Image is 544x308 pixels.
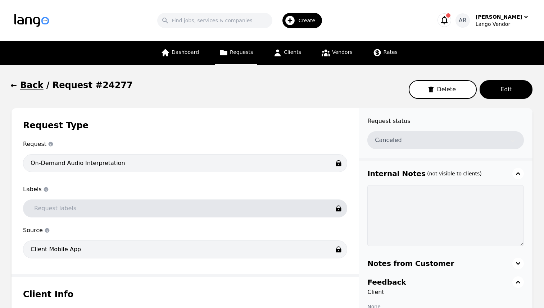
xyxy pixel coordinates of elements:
[284,49,301,55] span: Clients
[12,79,44,91] button: Back
[459,16,467,25] span: AR
[409,80,477,99] button: Delete
[455,13,530,28] button: AR[PERSON_NAME]Lango Vendor
[367,258,454,268] h3: Notes from Customer
[172,49,199,55] span: Dashboard
[14,14,49,27] img: Logo
[23,120,347,131] h1: Request Type
[23,185,347,194] span: Labels
[384,49,398,55] span: Rates
[46,79,133,91] h1: / Request #24277
[317,41,357,65] a: Vendors
[157,13,272,28] input: Find jobs, services & companies
[367,288,524,296] span: Client
[368,41,402,65] a: Rates
[23,226,347,235] span: Source
[23,140,347,148] span: Request
[157,41,203,65] a: Dashboard
[272,10,327,31] button: Create
[215,41,257,65] a: Requests
[480,80,532,99] button: Edit
[367,277,406,287] h3: Feedback
[299,17,321,24] span: Create
[367,117,524,125] span: Request status
[427,170,482,177] h3: (not visible to clients)
[332,49,352,55] span: Vendors
[269,41,305,65] a: Clients
[23,289,347,300] h1: Client Info
[20,79,44,91] h1: Back
[476,13,522,20] div: [PERSON_NAME]
[230,49,253,55] span: Requests
[476,20,530,28] div: Lango Vendor
[367,169,426,179] h3: Internal Notes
